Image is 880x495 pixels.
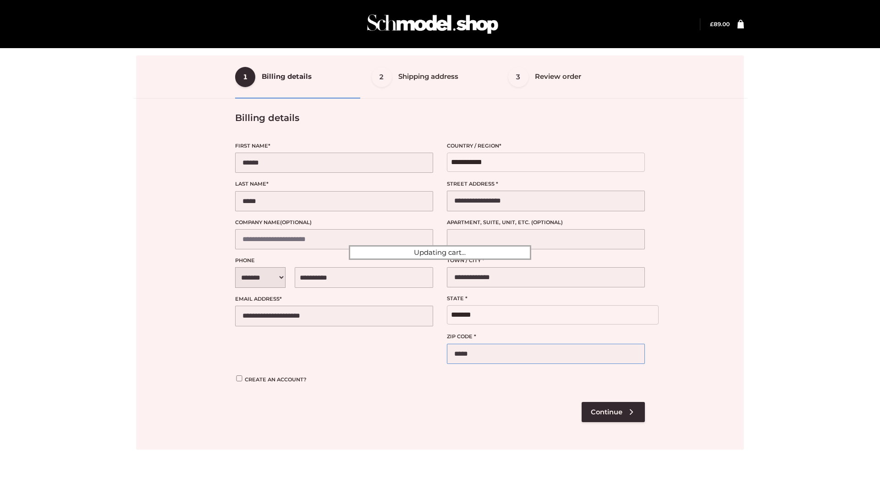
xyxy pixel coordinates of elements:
div: Updating cart... [349,245,531,260]
bdi: 89.00 [710,21,730,27]
img: Schmodel Admin 964 [364,6,501,42]
span: £ [710,21,714,27]
a: £89.00 [710,21,730,27]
